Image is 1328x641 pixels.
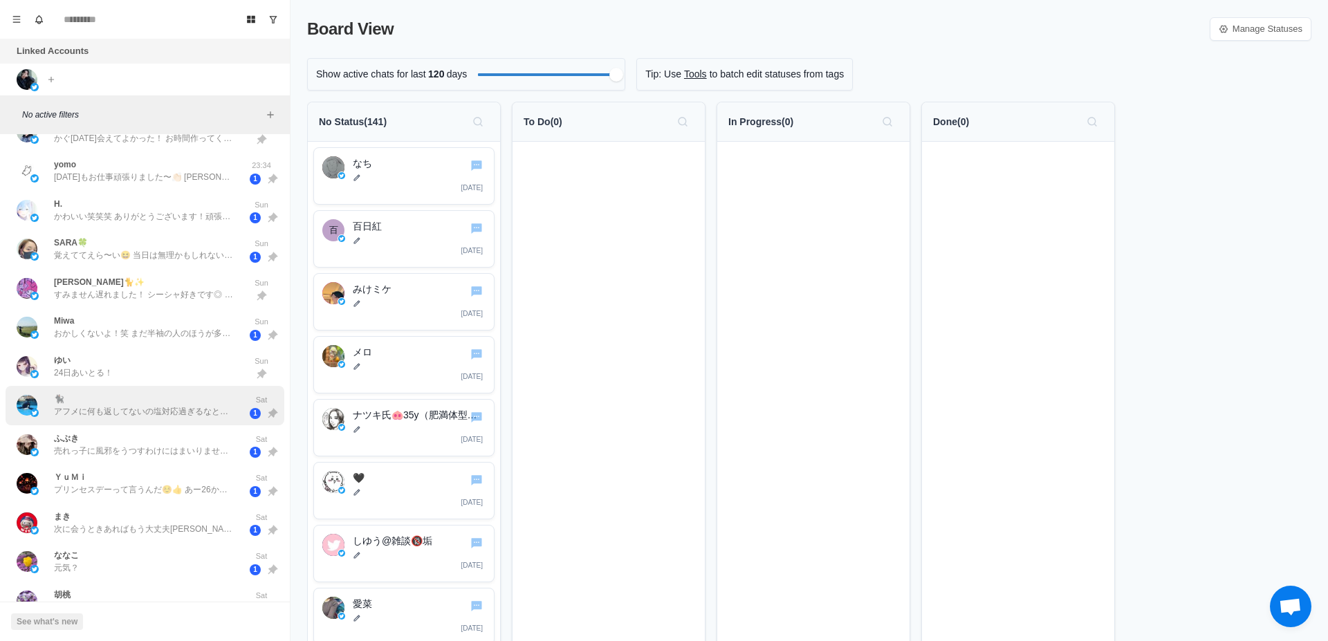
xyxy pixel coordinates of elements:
[250,174,261,185] span: 1
[250,252,261,263] span: 1
[250,486,261,497] span: 1
[17,160,37,181] img: picture
[313,525,495,582] div: Go to chatしゆう@雑談🔞垢twitterしゆう@雑談🔞垢[DATE]
[54,198,62,210] p: H.
[322,345,344,367] img: メロ
[469,409,484,425] button: Go to chat
[319,115,387,129] p: No Status ( 141 )
[338,487,345,494] img: twitter
[30,331,39,339] img: picture
[469,598,484,613] button: Go to chat
[250,408,261,419] span: 1
[313,462,495,519] div: Go to chat🖤twitter🖤[DATE]
[461,371,483,382] p: [DATE]
[524,115,562,129] p: To Do ( 0 )
[672,111,694,133] button: Search
[322,471,344,493] img: 🖤
[313,210,495,268] div: Go to chat百日紅twitter百日紅[DATE]
[54,288,234,301] p: すみません遅れました！ シーシャ好きです◎ 14日18時~120分オーダー作成させていただきます！
[353,471,486,485] p: 🖤
[244,550,279,562] p: Sat
[461,308,483,319] p: [DATE]
[30,136,39,144] img: picture
[244,160,279,171] p: 23:34
[244,277,279,289] p: Sun
[54,561,79,574] p: 元気？
[469,535,484,550] button: Go to chat
[30,83,39,91] img: picture
[54,158,76,171] p: yomo
[338,550,345,557] img: twitter
[338,361,345,368] img: twitter
[322,282,344,304] img: みけミケ
[262,106,279,123] button: Add filters
[28,8,50,30] button: Notifications
[6,8,28,30] button: Menu
[54,510,71,523] p: まき
[54,549,79,561] p: ななこ
[313,273,495,331] div: Go to chatみけミケtwitterみけミケ[DATE]
[322,156,344,178] img: なち
[313,399,495,456] div: Go to chatナツキ氏🐽35y（肥満体型界隈）twitterナツキ氏🐽35y（肥満体型界隈）[DATE]
[353,597,486,611] p: 愛菜
[30,252,39,261] img: picture
[30,292,39,300] img: picture
[244,355,279,367] p: Sun
[338,172,345,179] img: twitter
[17,591,37,611] img: picture
[30,565,39,573] img: picture
[467,111,489,133] button: Search
[54,405,234,418] p: アフメに何も返してないの塩対応過ぎるなと気づいたよ。(翌日北海道だったから許してね🙏) とっても楽しかったです！また予約するね☺️
[469,472,484,487] button: Go to chat
[54,588,71,601] p: 胡桃
[316,67,426,82] p: Show active chats for last
[250,525,261,536] span: 1
[353,534,486,548] p: しゆう@雑談🔞垢
[353,156,486,171] p: なち
[54,132,234,145] p: かぐ[DATE]会えてよかった！ お時間作ってくれてありがとうね！🙌 自分で否定しとるけどかわいかったばい！◎ チクイキの時とかお腹押すだけで気持ちよくなったりとか、反応も声も好き！笑 次回首絞...
[461,560,483,570] p: [DATE]
[469,221,484,236] button: Go to chat
[353,219,486,234] p: 百日紅
[54,249,234,261] p: 覚えててえら〜い😆 当日は無理かもしれないけど、予約するね！
[645,67,681,82] p: Tip: Use
[710,67,845,82] p: to batch edit statuses from tags
[728,115,793,129] p: In Progress ( 0 )
[338,235,345,242] img: twitter
[244,199,279,211] p: Sun
[240,8,262,30] button: Board View
[17,434,37,455] img: picture
[461,183,483,193] p: [DATE]
[30,487,39,495] img: picture
[22,109,262,121] p: No active filters
[54,171,234,183] p: [DATE]もお仕事頑張りました〜👏🏻 [PERSON_NAME]とくんもおつかれさま！ あと一日頑張れば会えるー！わくわく！わくわく！🥳
[17,317,37,337] img: picture
[876,111,898,133] button: Search
[244,238,279,250] p: Sun
[54,393,64,405] p: 🐈‍⬛
[30,448,39,456] img: picture
[54,471,87,483] p: ＹｕＭｉ
[353,282,486,297] p: みけミケ
[54,354,71,366] p: ゆい
[54,327,234,340] p: おかしくないよ！笑 まだ半袖の人のほうが多いくらいじゃない？ そうなら嬉しいー🤭 [PERSON_NAME]！大事なお話！ 仕事の部署が変わって東京行きが日帰りになったから今まで以上に会えるタイ...
[338,298,345,305] img: twitter
[329,219,338,241] div: 百日紅
[17,200,37,221] img: picture
[244,434,279,445] p: Sat
[307,17,394,41] p: Board View
[43,71,59,88] button: Add account
[1210,17,1311,41] a: Manage Statuses
[54,236,88,249] p: SARA🍀
[30,526,39,535] img: picture
[17,239,37,259] img: picture
[244,472,279,484] p: Sat
[17,473,37,494] img: picture
[17,395,37,416] img: picture
[30,174,39,183] img: picture
[469,158,484,173] button: Go to chat
[250,212,261,223] span: 1
[54,445,234,457] p: 売れっ子に風邪をうつすわけにはまいりませんし、元気なほうが楽しめますね ハルトさん(おそらく当日[PERSON_NAME]、または[PERSON_NAME]と呼ぶと思います)も楽しみにしていてく...
[17,278,37,299] img: picture
[353,408,486,422] p: ナツキ氏🐽35y（肥満体型界隈）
